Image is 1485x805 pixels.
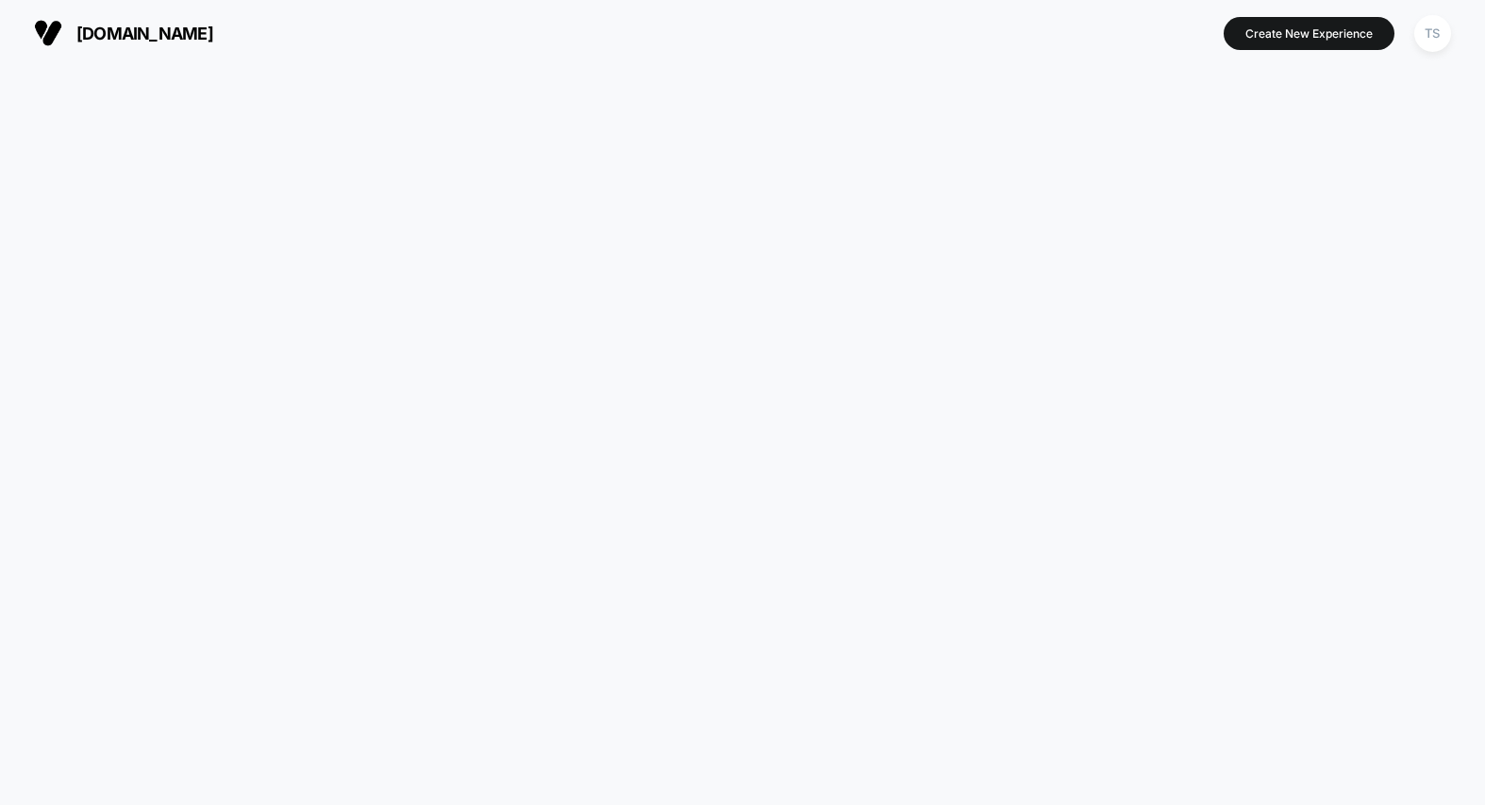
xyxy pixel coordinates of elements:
[76,24,213,43] span: [DOMAIN_NAME]
[1409,14,1457,53] button: TS
[34,19,62,47] img: Visually logo
[1414,15,1451,52] div: TS
[28,18,219,48] button: [DOMAIN_NAME]
[1224,17,1394,50] button: Create New Experience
